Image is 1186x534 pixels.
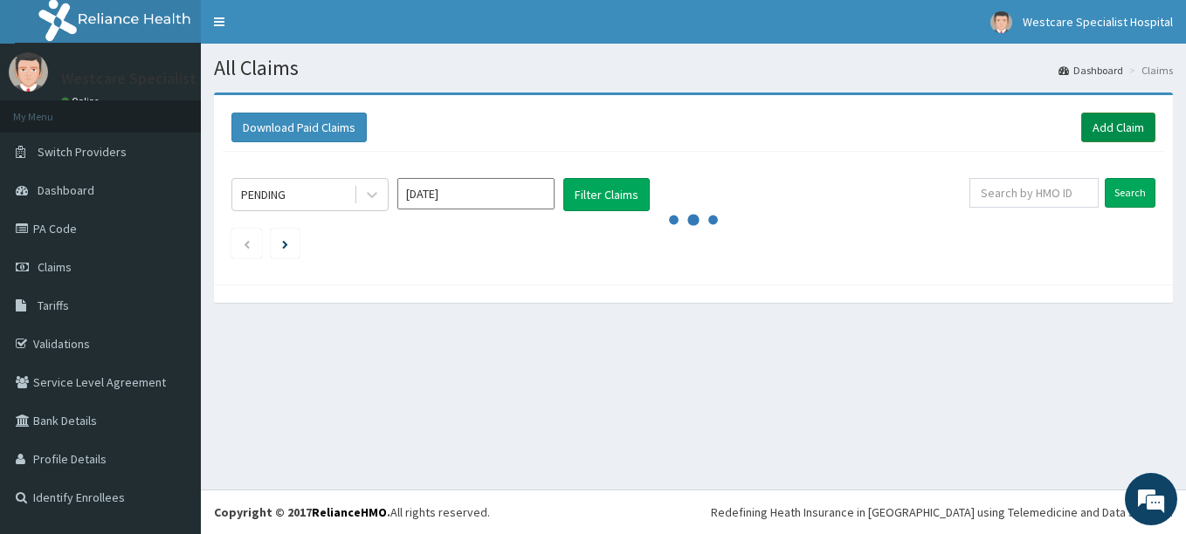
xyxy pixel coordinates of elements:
a: Add Claim [1081,113,1155,142]
h1: All Claims [214,57,1173,79]
span: Tariffs [38,298,69,313]
img: User Image [9,52,48,92]
svg: audio-loading [667,194,720,246]
span: Claims [38,259,72,275]
span: Switch Providers [38,144,127,160]
input: Select Month and Year [397,178,555,209]
input: Search [1105,178,1155,208]
a: Previous page [243,236,251,251]
li: Claims [1125,63,1173,78]
button: Download Paid Claims [231,113,367,142]
a: RelianceHMO [312,504,387,520]
span: Dashboard [38,182,94,198]
div: PENDING [241,186,286,203]
input: Search by HMO ID [969,178,1099,208]
img: User Image [990,11,1012,33]
p: Westcare Specialist Hospital [61,71,258,86]
strong: Copyright © 2017 . [214,504,390,520]
a: Online [61,95,103,107]
span: Westcare Specialist Hospital [1023,14,1173,30]
a: Next page [282,236,288,251]
a: Dashboard [1058,63,1123,78]
button: Filter Claims [563,178,650,211]
div: Redefining Heath Insurance in [GEOGRAPHIC_DATA] using Telemedicine and Data Science! [711,503,1173,521]
footer: All rights reserved. [201,489,1186,534]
